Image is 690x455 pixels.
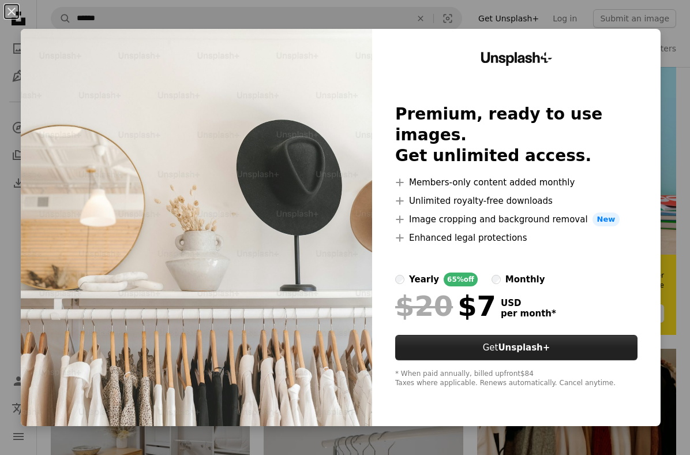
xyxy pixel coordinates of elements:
span: per month * [501,308,556,319]
div: 65% off [444,273,478,286]
input: monthly [492,275,501,284]
span: New [592,212,620,226]
button: GetUnsplash+ [395,335,637,360]
div: monthly [505,273,545,286]
li: Enhanced legal protections [395,231,637,245]
li: Members-only content added monthly [395,176,637,189]
li: Image cropping and background removal [395,212,637,226]
strong: Unsplash+ [498,342,550,353]
h2: Premium, ready to use images. Get unlimited access. [395,104,637,166]
input: yearly65%off [395,275,404,284]
span: $20 [395,291,453,321]
div: * When paid annually, billed upfront $84 Taxes where applicable. Renews automatically. Cancel any... [395,370,637,388]
span: USD [501,298,556,308]
div: $7 [395,291,496,321]
li: Unlimited royalty-free downloads [395,194,637,208]
div: yearly [409,273,439,286]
